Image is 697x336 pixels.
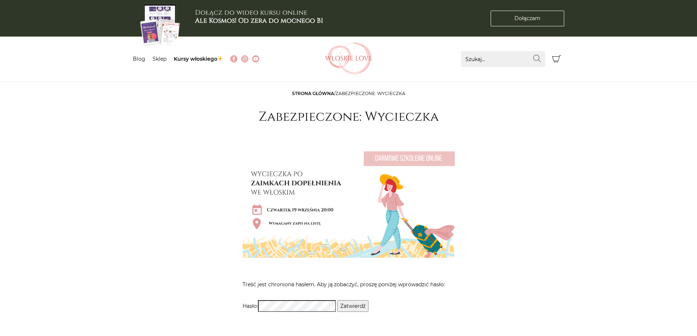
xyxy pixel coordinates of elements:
span: Dołączam [514,15,540,22]
span: / [292,91,405,96]
a: Kursy włoskiego [174,56,223,62]
img: Włoskielove [325,42,372,75]
b: Ale Kosmos! Od zera do mocnego B1 [195,16,323,25]
input: Szukaj... [461,51,545,67]
img: ✨ [217,56,222,61]
span: Zabezpieczone: Wycieczka [336,91,405,96]
a: Strona główna [292,91,334,96]
input: Zatwierdź [337,300,368,312]
a: Dołączam [491,11,564,26]
button: Koszyk [549,51,565,67]
h1: Zabezpieczone: Wycieczka [259,109,439,125]
h3: Dołącz do wideo kursu online [195,9,323,24]
label: Hasło: [243,300,336,312]
p: Treść jest chroniona hasłem. Aby ją zobaczyć, proszę poniżej wprowadzić hasło: [243,280,455,289]
a: Sklep [153,56,166,62]
a: Blog [133,56,145,62]
input: Hasło: [258,300,336,312]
